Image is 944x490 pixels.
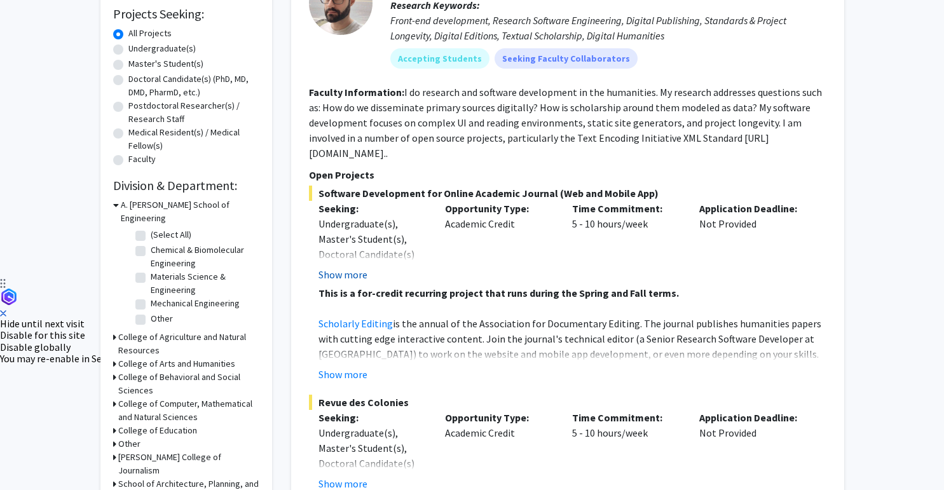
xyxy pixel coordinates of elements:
iframe: Chat [10,433,54,480]
p: Application Deadline: [699,201,807,216]
mat-chip: Seeking Faculty Collaborators [495,48,638,69]
label: Master's Student(s) [128,57,203,71]
p: Opportunity Type: [445,410,553,425]
button: Show more [318,267,367,282]
p: Time Commitment: [572,201,680,216]
fg-read-more: I do research and software development in the humanities. My research addresses questions such as... [309,86,822,160]
p: Application Deadline: [699,410,807,425]
h3: College of Arts and Humanities [118,357,235,371]
span: Revue des Colonies [309,395,826,410]
label: Undergraduate(s) [128,42,196,55]
h3: A. [PERSON_NAME] School of Engineering [121,198,259,225]
strong: This is a for-credit recurring project that runs during the Spring and Fall terms. [318,287,679,299]
label: Materials Science & Engineering [151,270,256,297]
label: Chemical & Biomolecular Engineering [151,243,256,270]
div: Not Provided [690,201,817,282]
h3: College of Agriculture and Natural Resources [118,330,259,357]
h3: College of Education [118,424,197,437]
label: Medical Resident(s) / Medical Fellow(s) [128,126,259,153]
a: Scholarly Editing [318,317,393,330]
b: Faculty Information: [309,86,404,99]
label: Mechanical Engineering [151,297,240,310]
div: Academic Credit [435,201,563,282]
label: Other [151,312,173,325]
h3: Other [118,437,140,451]
label: (Select All) [151,228,191,242]
span: Software Development for Online Academic Journal (Web and Mobile App) [309,186,826,201]
p: Time Commitment: [572,410,680,425]
p: Seeking: [318,201,427,216]
h3: [PERSON_NAME] College of Journalism [118,451,259,477]
p: is the annual of the Association for Documentary Editing. The journal publishes humanities papers... [318,316,826,407]
button: Show more [318,367,367,382]
div: 5 - 10 hours/week [563,201,690,282]
p: Open Projects [309,167,826,182]
h3: College of Computer, Mathematical and Natural Sciences [118,397,259,424]
h2: Division & Department: [113,178,259,193]
label: Postdoctoral Researcher(s) / Research Staff [128,99,259,126]
label: All Projects [128,27,172,40]
h3: College of Behavioral and Social Sciences [118,371,259,397]
p: Opportunity Type: [445,201,553,216]
div: Front-end development, Research Software Engineering, Digital Publishing, Standards & Project Lon... [390,13,826,43]
mat-chip: Accepting Students [390,48,489,69]
label: Faculty [128,153,156,166]
p: Seeking: [318,410,427,425]
div: Undergraduate(s), Master's Student(s), Doctoral Candidate(s) (PhD, MD, DMD, PharmD, etc.) [318,216,427,292]
label: Doctoral Candidate(s) (PhD, MD, DMD, PharmD, etc.) [128,72,259,99]
h2: Projects Seeking: [113,6,259,22]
